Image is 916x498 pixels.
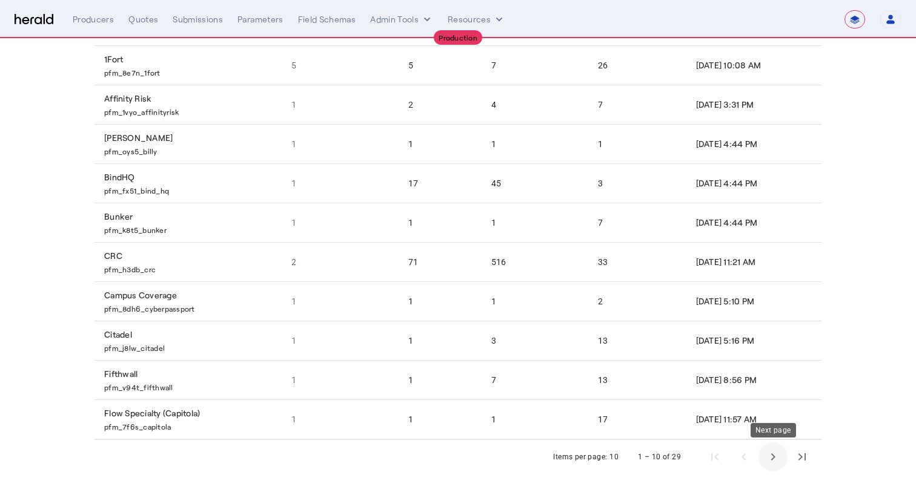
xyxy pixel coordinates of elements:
td: 17 [588,399,686,439]
td: Affinity Risk [95,85,282,124]
td: 1 [282,281,399,321]
td: 26 [588,45,686,85]
td: 5 [399,45,481,85]
div: 1 – 10 of 29 [638,451,681,463]
td: 13 [588,321,686,360]
td: 7 [588,85,686,124]
td: 71 [399,242,481,281]
td: [DATE] 10:08 AM [686,45,821,85]
td: [DATE] 5:10 PM [686,281,821,321]
td: [DATE] 8:56 PM [686,360,821,399]
td: [DATE] 4:44 PM [686,203,821,242]
p: pfm_j8lw_citadel [104,341,277,353]
div: Submissions [173,13,223,25]
p: pfm_fx51_bind_hq [104,183,277,195]
td: 33 [588,242,686,281]
td: 1 [482,203,588,242]
td: [DATE] 11:57 AM [686,399,821,439]
td: 1 [482,124,588,163]
p: pfm_h3db_crc [104,262,277,274]
td: [DATE] 3:31 PM [686,85,821,124]
div: Production [434,30,482,45]
td: Fifthwall [95,360,282,399]
td: 1 [399,399,481,439]
td: 1 [282,360,399,399]
div: Items per page: [553,451,607,463]
div: Producers [73,13,114,25]
td: 7 [482,45,588,85]
div: Field Schemas [298,13,356,25]
td: 4 [482,85,588,124]
td: BindHQ [95,163,282,203]
p: pfm_k8t5_bunker [104,223,277,235]
td: 7 [482,360,588,399]
td: 1 [399,281,481,321]
td: 45 [482,163,588,203]
td: 1 [482,399,588,439]
td: 1 [282,85,399,124]
button: internal dropdown menu [370,13,433,25]
td: 1 [282,399,399,439]
p: pfm_1vyo_affinityrisk [104,105,277,117]
td: 516 [482,242,588,281]
td: 2 [282,242,399,281]
td: 1 [282,163,399,203]
p: pfm_7f6s_capitola [104,419,277,431]
td: 1Fort [95,45,282,85]
td: Flow Specialty (Capitola) [95,399,282,439]
div: Next page [751,423,796,437]
td: [DATE] 11:21 AM [686,242,821,281]
div: Quotes [128,13,158,25]
td: 1 [399,203,481,242]
td: 1 [399,321,481,360]
td: 7 [588,203,686,242]
td: [DATE] 4:44 PM [686,163,821,203]
td: 2 [399,85,481,124]
td: 1 [282,321,399,360]
p: pfm_oys5_billy [104,144,277,156]
div: 10 [609,451,619,463]
p: pfm_8e7n_1fort [104,65,277,77]
td: Campus Coverage [95,281,282,321]
td: 3 [482,321,588,360]
td: Bunker [95,203,282,242]
p: pfm_v94t_fifthwall [104,380,277,392]
td: 1 [282,124,399,163]
td: 1 [482,281,588,321]
td: 1 [399,360,481,399]
td: [DATE] 5:16 PM [686,321,821,360]
td: Citadel [95,321,282,360]
td: 17 [399,163,481,203]
td: 13 [588,360,686,399]
td: 1 [282,203,399,242]
td: 1 [588,124,686,163]
p: pfm_8dh6_cyberpassport [104,301,277,313]
button: Last page [788,442,817,471]
td: CRC [95,242,282,281]
button: Next page [758,442,788,471]
td: 1 [399,124,481,163]
button: Resources dropdown menu [448,13,505,25]
td: [DATE] 4:44 PM [686,124,821,163]
td: [PERSON_NAME] [95,124,282,163]
td: 3 [588,163,686,203]
td: 2 [588,281,686,321]
td: 5 [282,45,399,85]
div: Parameters [237,13,284,25]
img: Herald Logo [15,14,53,25]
